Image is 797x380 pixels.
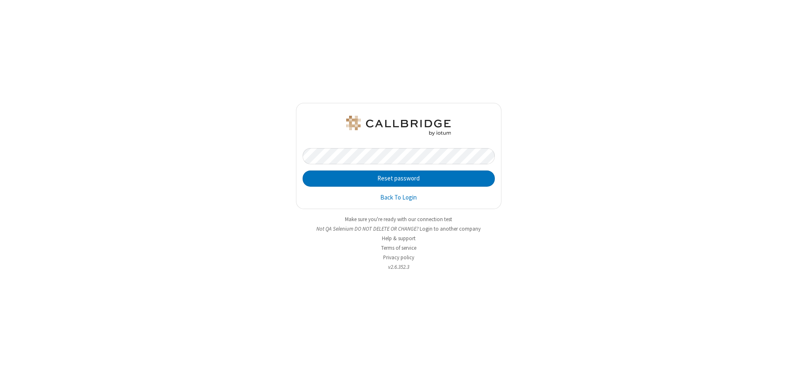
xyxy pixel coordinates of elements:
a: Terms of service [381,244,416,251]
a: Make sure you're ready with our connection test [345,216,452,223]
a: Help & support [382,235,416,242]
button: Login to another company [420,225,481,233]
li: v2.6.352.3 [296,263,501,271]
a: Privacy policy [383,254,414,261]
a: Back To Login [380,193,417,202]
button: Reset password [303,171,495,187]
li: Not QA Selenium DO NOT DELETE OR CHANGE? [296,225,501,233]
iframe: Chat [776,358,791,374]
img: QA Selenium DO NOT DELETE OR CHANGE [345,116,452,136]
